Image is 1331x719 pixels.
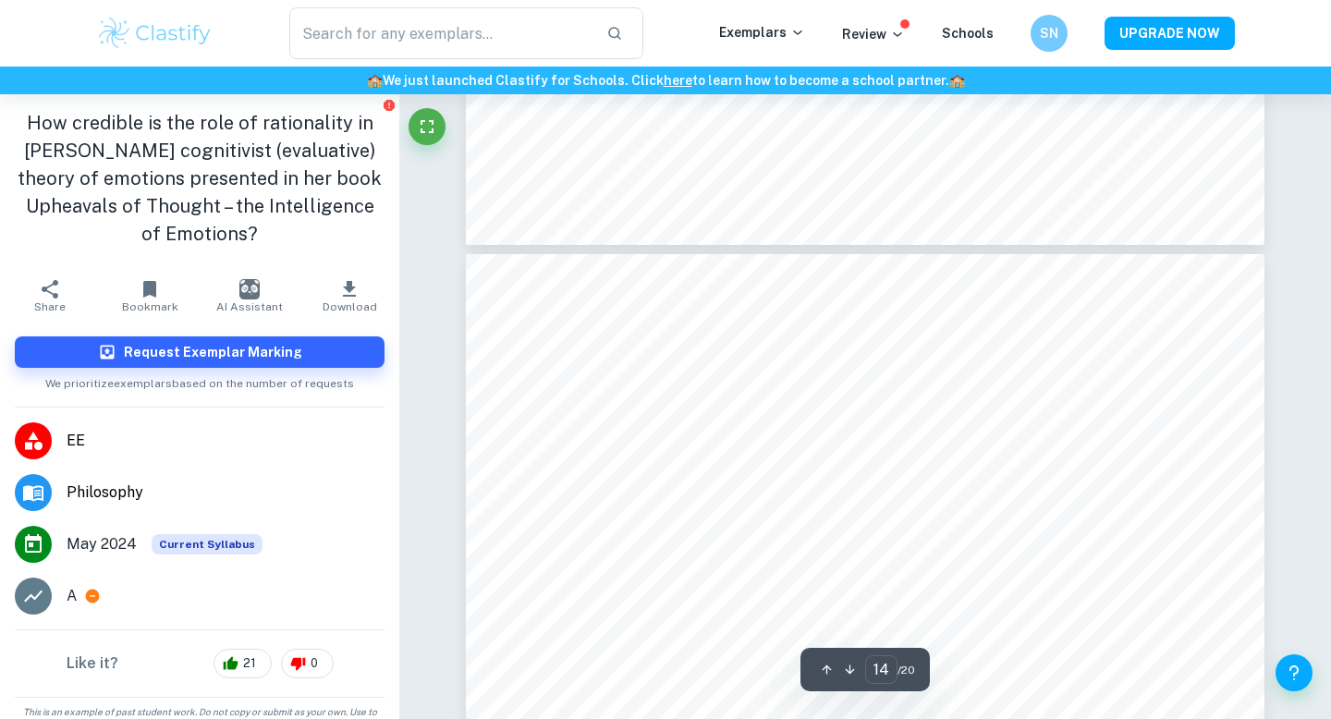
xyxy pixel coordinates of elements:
button: UPGRADE NOW [1105,17,1235,50]
img: AI Assistant [239,279,260,299]
span: 🏫 [367,73,383,88]
span: 🏫 [949,73,965,88]
span: / 20 [898,662,915,678]
h6: SN [1039,23,1060,43]
div: 21 [214,649,272,678]
h6: Request Exemplar Marking [124,342,302,362]
span: 0 [300,654,328,673]
h6: We just launched Clastify for Schools. Click to learn how to become a school partner. [4,70,1327,91]
div: This exemplar is based on the current syllabus. Feel free to refer to it for inspiration/ideas wh... [152,534,263,554]
a: Schools [942,26,994,41]
button: Bookmark [100,270,200,322]
span: EE [67,430,385,452]
button: SN [1031,15,1068,52]
h6: Like it? [67,652,118,675]
span: Current Syllabus [152,534,263,554]
span: AI Assistant [216,300,283,313]
span: May 2024 [67,533,137,555]
button: Help and Feedback [1276,654,1313,691]
button: AI Assistant [200,270,299,322]
span: We prioritize exemplars based on the number of requests [45,368,354,392]
a: here [664,73,692,88]
p: A [67,585,77,607]
h1: How credible is the role of rationality in [PERSON_NAME] cognitivist (evaluative) theory of emoti... [15,109,385,248]
input: Search for any exemplars... [289,7,592,59]
span: 21 [233,654,266,673]
p: Exemplars [719,22,805,43]
button: Download [299,270,399,322]
button: Fullscreen [409,108,446,145]
span: Bookmark [122,300,178,313]
span: Download [323,300,377,313]
span: Share [34,300,66,313]
button: Request Exemplar Marking [15,336,385,368]
span: Philosophy [67,481,385,504]
button: Report issue [382,98,396,112]
div: 0 [281,649,334,678]
img: Clastify logo [96,15,214,52]
p: Review [842,24,905,44]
